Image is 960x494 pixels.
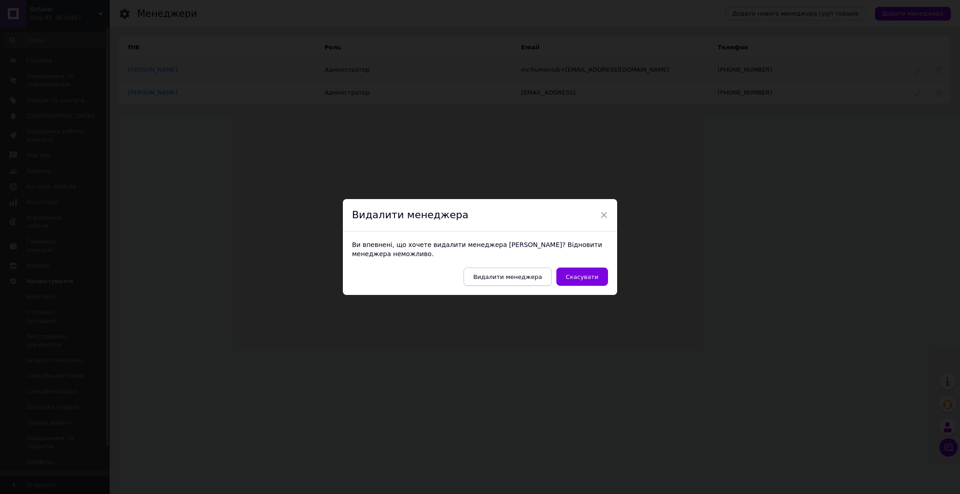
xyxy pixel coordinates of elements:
span: Видалити менеджера [473,273,542,280]
span: Скасувати [566,273,598,280]
button: Скасувати [556,268,608,286]
span: × [600,207,608,223]
button: Видалити менеджера [464,268,551,286]
div: Ви впевнені, що хочете видалити менеджера [PERSON_NAME]? Відновити менеджера неможливо. [343,231,617,268]
div: Видалити менеджера [343,199,617,232]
